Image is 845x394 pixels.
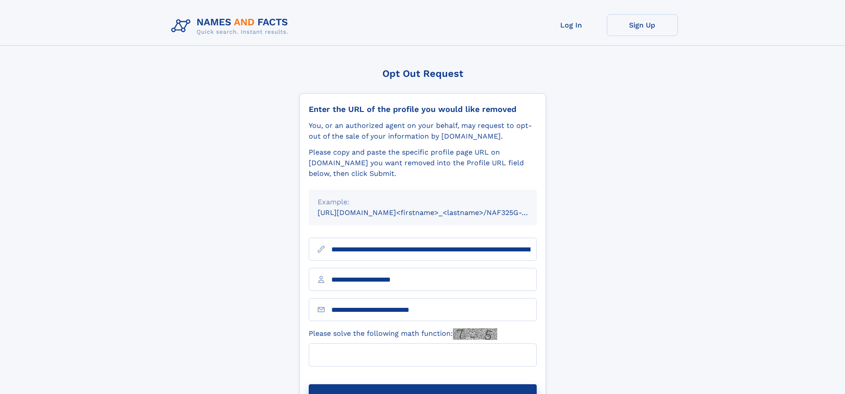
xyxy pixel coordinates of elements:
label: Please solve the following math function: [309,328,497,340]
img: Logo Names and Facts [168,14,295,38]
div: Enter the URL of the profile you would like removed [309,104,537,114]
div: You, or an authorized agent on your behalf, may request to opt-out of the sale of your informatio... [309,120,537,142]
div: Please copy and paste the specific profile page URL on [DOMAIN_NAME] you want removed into the Pr... [309,147,537,179]
div: Example: [318,197,528,207]
div: Opt Out Request [299,68,546,79]
small: [URL][DOMAIN_NAME]<firstname>_<lastname>/NAF325G-xxxxxxxx [318,208,554,217]
a: Sign Up [607,14,678,36]
a: Log In [536,14,607,36]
